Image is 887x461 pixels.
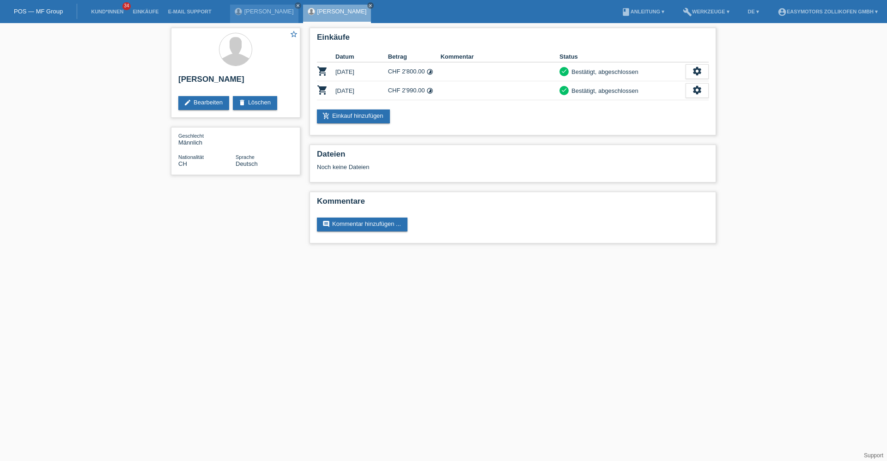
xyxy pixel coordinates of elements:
a: deleteLöschen [233,96,277,110]
i: check [561,87,567,93]
i: comment [322,220,330,228]
i: close [296,3,300,8]
div: Bestätigt, abgeschlossen [569,86,638,96]
td: CHF 2'800.00 [388,62,441,81]
h2: Einkäufe [317,33,709,47]
i: POSP00024422 [317,85,328,96]
td: CHF 2'990.00 [388,81,441,100]
a: E-Mail Support [164,9,216,14]
a: commentKommentar hinzufügen ... [317,218,407,231]
a: close [367,2,374,9]
a: close [295,2,301,9]
i: close [368,3,373,8]
a: DE ▾ [743,9,764,14]
a: editBearbeiten [178,96,229,110]
span: 34 [122,2,131,10]
i: 24 Raten [426,87,433,94]
a: [PERSON_NAME] [317,8,367,15]
div: Männlich [178,132,236,146]
i: POSP00018845 [317,66,328,77]
i: check [561,68,567,74]
a: buildWerkzeuge ▾ [678,9,734,14]
a: bookAnleitung ▾ [617,9,669,14]
a: star_border [290,30,298,40]
span: Nationalität [178,154,204,160]
i: delete [238,99,246,106]
td: [DATE] [335,81,388,100]
h2: Dateien [317,150,709,164]
a: account_circleEasymotors Zollikofen GmbH ▾ [773,9,882,14]
span: Sprache [236,154,255,160]
i: book [621,7,631,17]
span: Deutsch [236,160,258,167]
a: Kund*innen [86,9,128,14]
th: Betrag [388,51,441,62]
i: star_border [290,30,298,38]
span: Geschlecht [178,133,204,139]
div: Bestätigt, abgeschlossen [569,67,638,77]
h2: Kommentare [317,197,709,211]
i: add_shopping_cart [322,112,330,120]
div: Noch keine Dateien [317,164,599,170]
th: Kommentar [440,51,559,62]
i: build [683,7,692,17]
i: edit [184,99,191,106]
h2: [PERSON_NAME] [178,75,293,89]
a: [PERSON_NAME] [244,8,294,15]
i: 12 Raten [426,68,433,75]
a: add_shopping_cartEinkauf hinzufügen [317,109,390,123]
i: account_circle [778,7,787,17]
i: settings [692,66,702,76]
th: Datum [335,51,388,62]
a: Support [864,452,883,459]
td: [DATE] [335,62,388,81]
i: settings [692,85,702,95]
a: Einkäufe [128,9,163,14]
a: POS — MF Group [14,8,63,15]
th: Status [559,51,686,62]
span: Schweiz [178,160,187,167]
